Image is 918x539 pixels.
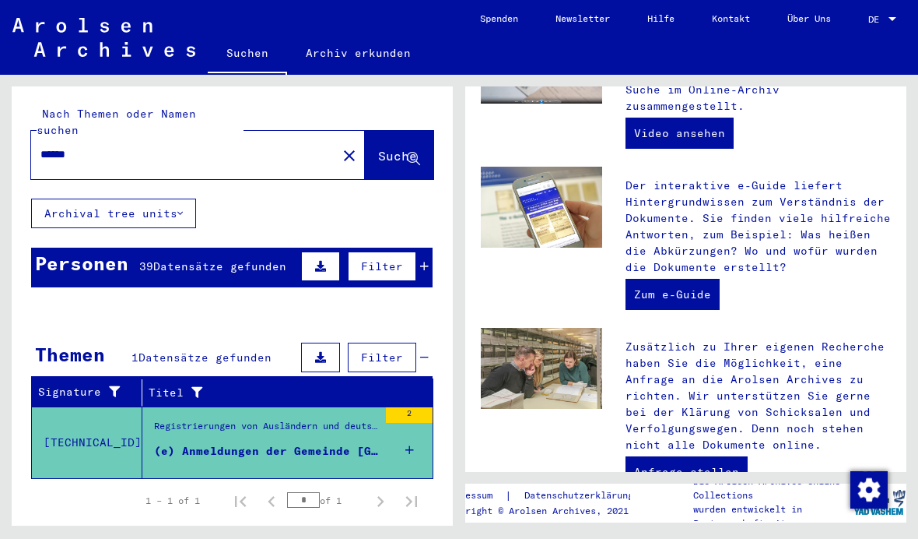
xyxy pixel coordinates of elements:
[443,488,652,504] div: |
[693,502,851,530] p: wurden entwickelt in Partnerschaft mit
[12,18,195,57] img: Arolsen_neg.svg
[625,279,720,310] a: Zum e-Guide
[287,34,429,72] a: Archiv erkunden
[850,471,888,509] img: Zustimmung ändern
[625,339,891,453] p: Zusätzlich zu Ihrer eigenen Recherche haben Sie die Möglichkeit, eine Anfrage an die Arolsen Arch...
[348,252,416,281] button: Filter
[850,470,887,508] div: Zustimmung ändern
[38,384,122,400] div: Signature
[31,199,196,228] button: Archival tree units
[154,443,378,460] div: (e) Anmeldungen der Gemeinde [GEOGRAPHIC_DATA]-[GEOGRAPHIC_DATA]
[139,259,153,273] span: 39
[153,259,286,273] span: Datensätze gefunden
[396,485,427,516] button: Last page
[361,259,403,273] span: Filter
[443,488,505,504] a: Impressum
[361,351,403,365] span: Filter
[149,380,414,405] div: Titel
[625,456,748,488] a: Anfrage stellen
[868,14,885,25] span: DE
[625,178,891,276] p: Der interaktive e-Guide liefert Hintergrundwissen zum Verständnis der Dokumente. Sie finden viele...
[334,139,365,171] button: Clear
[37,107,196,137] mat-label: Nach Themen oder Namen suchen
[149,385,394,401] div: Titel
[693,474,851,502] p: Die Arolsen Archives Online-Collections
[481,167,602,248] img: eguide.jpg
[365,485,396,516] button: Next page
[38,380,142,405] div: Signature
[443,504,652,518] p: Copyright © Arolsen Archives, 2021
[225,485,256,516] button: First page
[512,488,652,504] a: Datenschutzerklärung
[348,343,416,372] button: Filter
[378,148,417,164] span: Suche
[35,249,128,277] div: Personen
[208,34,287,75] a: Suchen
[256,485,287,516] button: Previous page
[481,328,602,409] img: inquiries.jpg
[365,131,433,179] button: Suche
[340,146,359,165] mat-icon: close
[625,118,734,149] a: Video ansehen
[154,419,378,441] div: Registrierungen von Ausländern und deutschen Verfolgten durch öffentliche Einrichtungen, Versiche...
